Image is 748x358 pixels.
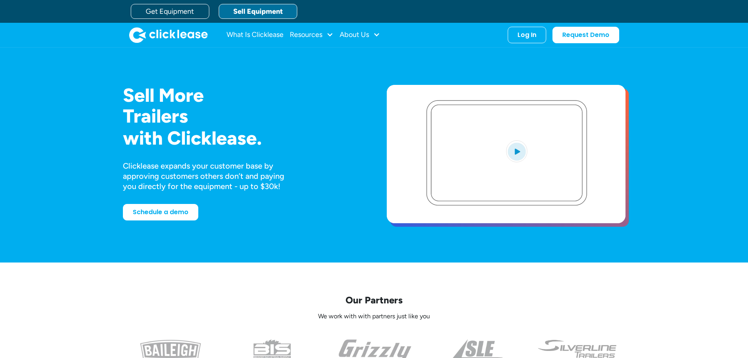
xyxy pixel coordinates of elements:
[123,312,625,321] p: We work with with partners just like you
[129,27,208,43] img: Clicklease logo
[123,85,362,106] h1: Sell More
[123,294,625,306] p: Our Partners
[123,204,198,220] a: Schedule a demo
[506,140,527,162] img: Blue play button logo on a light blue circular background
[219,4,297,19] a: Sell Equipment
[552,27,619,43] a: Request Demo
[123,161,299,191] div: Clicklease expands your customer base by approving customers others don’t and paying you directly...
[518,31,536,39] div: Log In
[123,128,362,149] h1: with Clicklease.
[131,4,209,19] a: Get Equipment
[227,27,283,43] a: What Is Clicklease
[123,106,362,127] h1: Trailers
